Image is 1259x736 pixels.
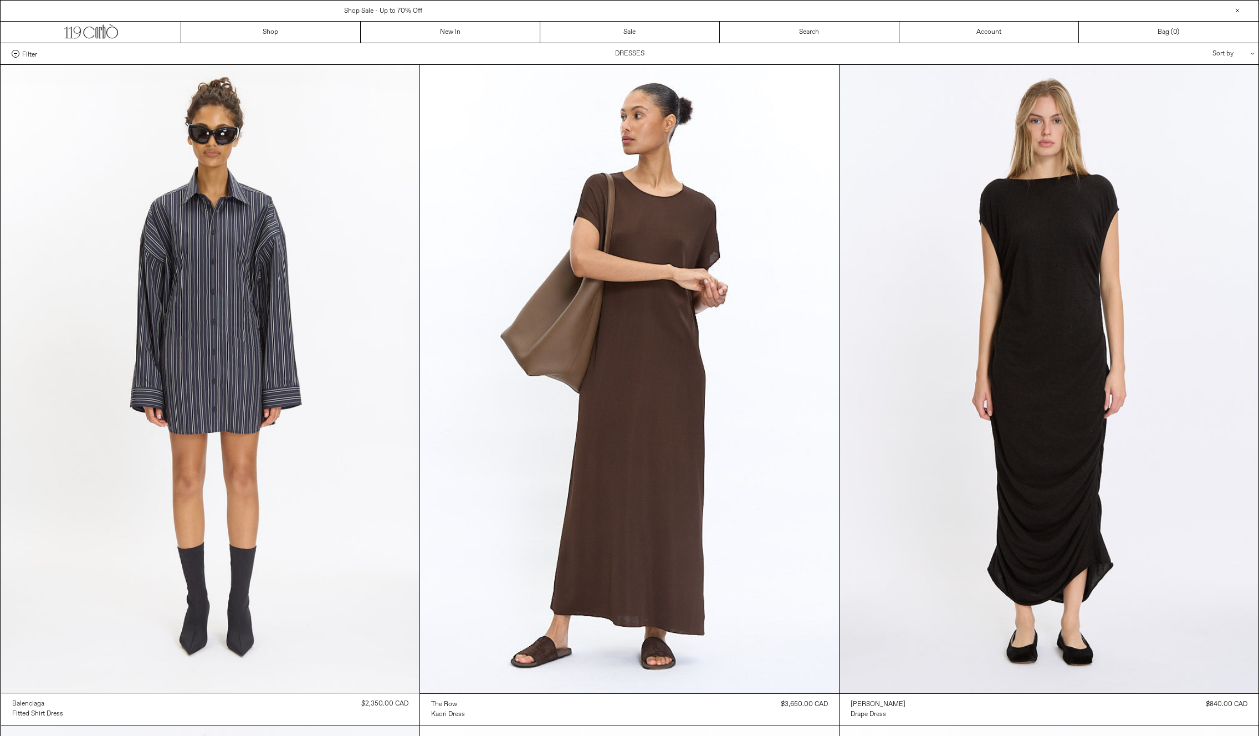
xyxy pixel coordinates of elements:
a: Shop [181,22,361,43]
a: Account [899,22,1079,43]
a: Sale [540,22,720,43]
div: Kaori Dress [431,710,465,719]
div: Sort by [1148,43,1247,64]
img: Lauren Manoogian Drape Dress [840,65,1258,693]
img: The Row Kaori Dress [420,65,839,693]
a: Shop Sale - Up to 70% Off [344,7,422,16]
span: Filter [22,50,37,58]
div: $2,350.00 CAD [361,699,408,709]
div: The Row [431,700,457,709]
a: [PERSON_NAME] [851,699,905,709]
div: Drape Dress [851,710,886,719]
div: $3,650.00 CAD [781,699,828,709]
a: Balenciaga [12,699,63,709]
div: Balenciaga [12,699,44,709]
a: The Row [431,699,465,709]
a: Kaori Dress [431,709,465,719]
img: Fitted Shirt Dress [1,65,420,693]
a: New In [361,22,540,43]
span: ) [1173,27,1179,37]
a: Drape Dress [851,709,905,719]
div: [PERSON_NAME] [851,700,905,709]
a: Search [720,22,899,43]
a: Bag () [1079,22,1258,43]
span: 0 [1173,28,1177,37]
div: $840.00 CAD [1206,699,1247,709]
a: Fitted Shirt Dress [12,709,63,719]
